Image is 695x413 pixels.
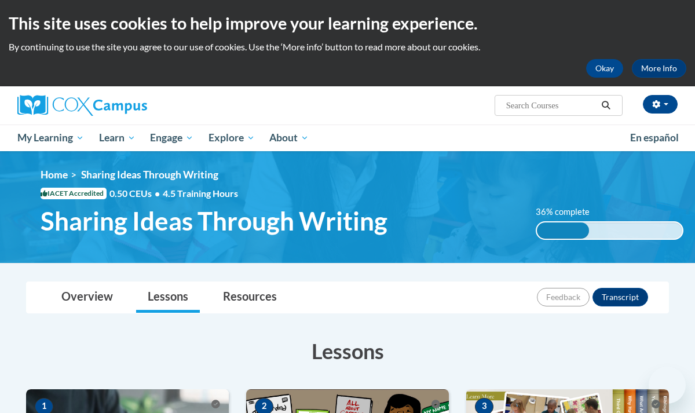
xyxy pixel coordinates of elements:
span: Sharing Ideas Through Writing [81,169,218,181]
img: Cox Campus [17,95,147,116]
input: Search Courses [505,98,598,112]
button: Account Settings [643,95,678,114]
button: Search [598,98,615,112]
a: Lessons [136,282,200,313]
label: 36% complete [536,206,602,218]
a: Resources [211,282,288,313]
p: By continuing to use the site you agree to our use of cookies. Use the ‘More info’ button to read... [9,41,686,53]
span: IACET Accredited [41,188,107,199]
span: Sharing Ideas Through Writing [41,206,387,236]
div: 36% complete [537,222,589,239]
span: My Learning [17,131,84,145]
span: 0.50 CEUs [109,187,163,200]
span: 4.5 Training Hours [163,188,238,199]
h3: Lessons [26,337,669,366]
button: Feedback [537,288,590,306]
a: Cox Campus [17,95,226,116]
a: Learn [92,125,143,151]
a: Explore [201,125,262,151]
span: Learn [99,131,136,145]
a: More Info [632,59,686,78]
a: En español [623,126,686,150]
h2: This site uses cookies to help improve your learning experience. [9,12,686,35]
a: Engage [142,125,201,151]
a: Overview [50,282,125,313]
span: About [269,131,309,145]
div: Main menu [9,125,686,151]
a: About [262,125,317,151]
span: En español [630,131,679,144]
a: Home [41,169,68,181]
i:  [601,101,612,110]
button: Okay [586,59,623,78]
a: My Learning [10,125,92,151]
button: Transcript [592,288,648,306]
span: Explore [209,131,255,145]
span: Engage [150,131,193,145]
iframe: Button to launch messaging window [649,367,686,404]
span: • [155,188,160,199]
